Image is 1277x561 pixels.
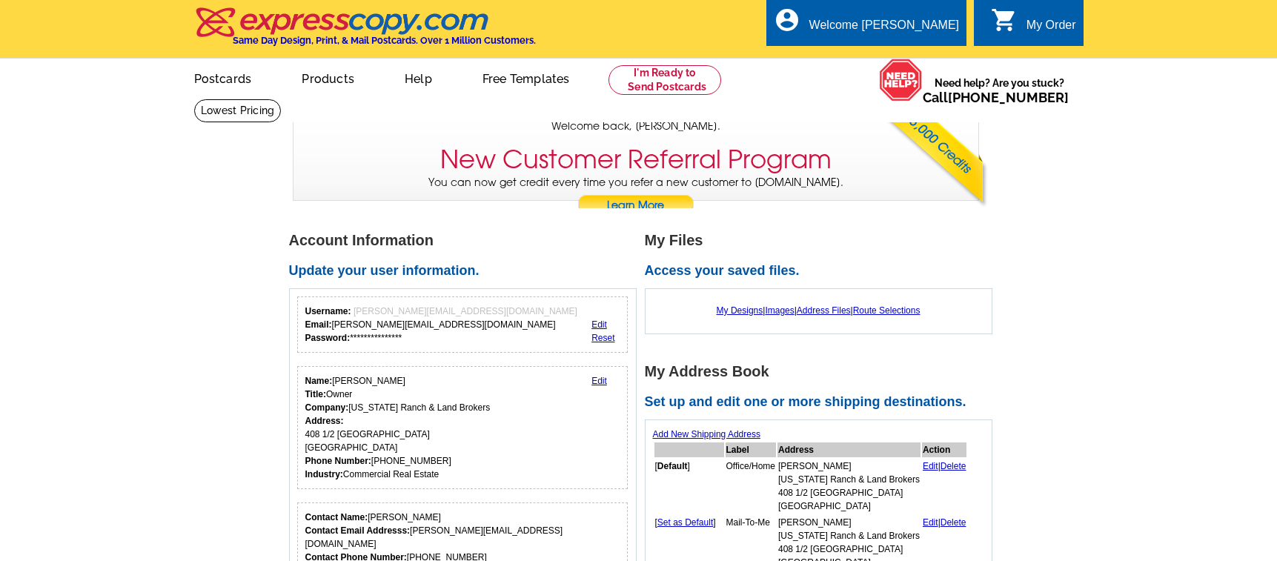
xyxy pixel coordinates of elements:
div: My Order [1026,19,1076,39]
strong: Password: [305,333,351,343]
td: [PERSON_NAME] [US_STATE] Ranch & Land Brokers 408 1/2 [GEOGRAPHIC_DATA] [GEOGRAPHIC_DATA] [777,459,921,514]
a: Route Selections [853,305,921,316]
i: shopping_cart [991,7,1018,33]
strong: Company: [305,402,349,413]
th: Action [922,442,967,457]
a: Same Day Design, Print, & Mail Postcards. Over 1 Million Customers. [194,18,536,46]
h4: Same Day Design, Print, & Mail Postcards. Over 1 Million Customers. [233,35,536,46]
span: Welcome back, [PERSON_NAME]. [551,119,720,134]
h1: Account Information [289,233,645,248]
span: Need help? Are you stuck? [923,76,1076,105]
strong: Address: [305,416,344,426]
a: Add New Shipping Address [653,429,760,439]
img: help [879,59,923,102]
h2: Access your saved files. [645,263,1001,279]
a: Help [381,60,456,95]
strong: Industry: [305,469,343,479]
b: Default [657,461,688,471]
span: Call [923,90,1069,105]
a: [PHONE_NUMBER] [948,90,1069,105]
a: Edit [591,319,607,330]
a: Learn More [577,195,694,217]
a: Edit [923,461,938,471]
strong: Contact Email Addresss: [305,525,411,536]
a: Products [278,60,378,95]
a: shopping_cart My Order [991,16,1076,35]
h3: New Customer Referral Program [440,145,832,175]
strong: Contact Name: [305,512,368,522]
a: Edit [591,376,607,386]
td: [ ] [654,459,724,514]
th: Address [777,442,921,457]
i: account_circle [774,7,800,33]
th: Label [726,442,776,457]
strong: Phone Number: [305,456,371,466]
p: You can now get credit every time you refer a new customer to [DOMAIN_NAME]. [293,175,978,217]
div: Welcome [PERSON_NAME] [809,19,959,39]
a: Reset [591,333,614,343]
a: Free Templates [459,60,594,95]
a: Delete [941,517,966,528]
a: Delete [941,461,966,471]
a: Edit [923,517,938,528]
h1: My Files [645,233,1001,248]
div: | | | [653,296,984,325]
a: Postcards [170,60,276,95]
a: My Designs [717,305,763,316]
span: [PERSON_NAME][EMAIL_ADDRESS][DOMAIN_NAME] [354,306,577,316]
div: Your login information. [297,296,628,353]
td: | [922,459,967,514]
strong: Name: [305,376,333,386]
strong: Email: [305,319,332,330]
a: Set as Default [657,517,713,528]
a: Images [765,305,794,316]
div: [PERSON_NAME] Owner [US_STATE] Ranch & Land Brokers 408 1/2 [GEOGRAPHIC_DATA] [GEOGRAPHIC_DATA] [... [305,374,491,481]
a: Address Files [797,305,851,316]
h2: Set up and edit one or more shipping destinations. [645,394,1001,411]
td: Office/Home [726,459,776,514]
h2: Update your user information. [289,263,645,279]
div: Your personal details. [297,366,628,489]
h1: My Address Book [645,364,1001,379]
strong: Title: [305,389,326,399]
strong: Username: [305,306,351,316]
